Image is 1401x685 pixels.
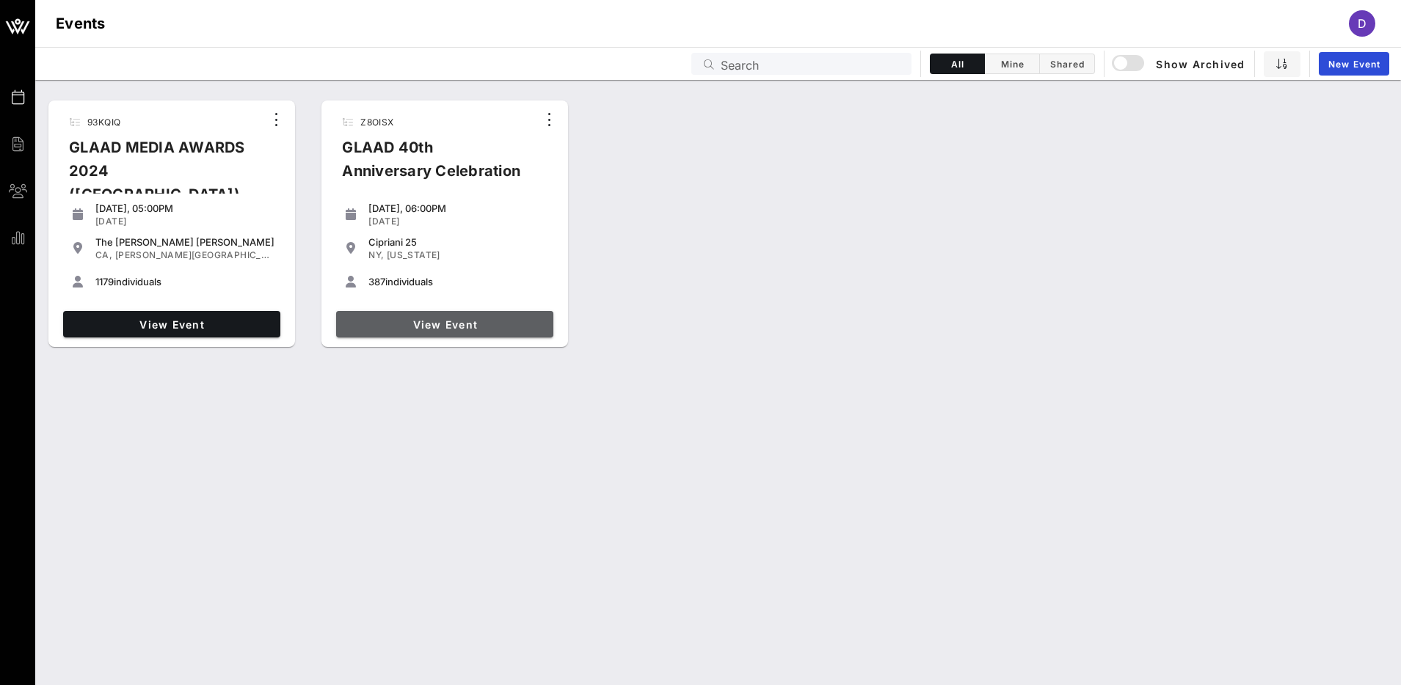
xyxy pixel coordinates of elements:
div: [DATE], 06:00PM [368,202,547,214]
a: View Event [63,311,280,337]
button: Show Archived [1113,51,1245,77]
span: Z8OISX [360,117,393,128]
div: individuals [95,276,274,287]
span: Show Archived [1114,55,1245,73]
button: All [930,54,985,74]
div: [DATE] [95,216,274,227]
span: D [1358,16,1367,31]
span: View Event [342,318,547,331]
span: CA, [95,249,112,260]
span: Shared [1049,59,1085,70]
div: GLAAD 40th Anniversary Celebration [330,136,537,194]
button: Mine [985,54,1040,74]
a: New Event [1319,52,1389,76]
div: GLAAD MEDIA AWARDS 2024 ([GEOGRAPHIC_DATA]) [57,136,264,218]
span: NY, [368,249,384,260]
span: All [939,59,975,70]
div: [DATE] [368,216,547,227]
h1: Events [56,12,106,35]
a: View Event [336,311,553,337]
button: Shared [1040,54,1095,74]
span: New Event [1328,59,1380,70]
div: The [PERSON_NAME] [PERSON_NAME] [95,236,274,248]
span: 387 [368,276,385,287]
span: 1179 [95,276,114,287]
div: [DATE], 05:00PM [95,202,274,214]
span: [PERSON_NAME][GEOGRAPHIC_DATA] [115,249,290,260]
div: Cipriani 25 [368,236,547,248]
span: [US_STATE] [387,249,440,260]
span: View Event [69,318,274,331]
span: 93KQIQ [87,117,120,128]
div: individuals [368,276,547,287]
span: Mine [994,59,1030,70]
div: D [1349,10,1375,37]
